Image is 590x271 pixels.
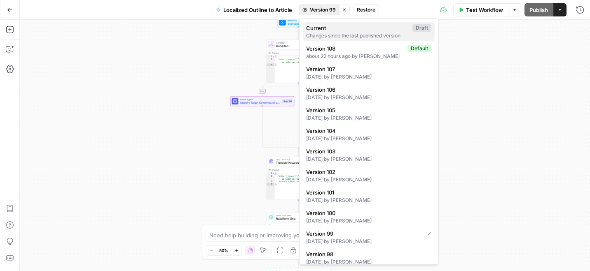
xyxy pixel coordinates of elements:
[230,96,294,106] div: Power AgentIdentify Target Keywords of an ArticleStep 180
[306,53,431,60] div: about 22 hours ago by [PERSON_NAME]
[240,98,281,101] span: Power Agent
[283,100,293,103] div: Step 180
[306,44,404,53] span: Version 108
[306,94,431,101] div: [DATE] by [PERSON_NAME]
[272,168,324,171] div: Output
[276,214,317,217] span: Read from Grid
[276,158,317,161] span: LLM · GPT-4.1
[288,19,308,22] span: Workflow
[306,24,409,32] span: Current
[524,3,553,16] button: Publish
[353,5,379,15] button: Restore
[306,209,428,217] span: Version 100
[306,114,431,122] div: [DATE] by [PERSON_NAME]
[262,83,298,96] g: Edge from step_183 to step_180
[288,22,308,26] span: Set Inputs
[306,217,431,225] div: [DATE] by [PERSON_NAME]
[299,19,438,265] div: Version 99
[306,155,431,163] div: [DATE] by [PERSON_NAME]
[407,45,431,52] div: Default
[272,224,324,227] div: Output
[267,39,330,83] div: ConditionConditionStep 183Output{ "primary_keyword":"cuanto se tarda en aprender georgiano"}
[298,148,299,156] g: Edge from step_183-conditional-end to step_181
[223,6,292,14] span: Localized Outline to Article
[267,181,275,183] div: 3
[306,32,431,39] div: Changes since the last published version
[306,258,431,266] div: [DATE] by [PERSON_NAME]
[272,51,324,55] div: Output
[276,41,317,44] span: Condition
[267,172,275,175] div: 1
[306,188,428,197] span: Version 101
[306,135,431,142] div: [DATE] by [PERSON_NAME]
[306,176,431,183] div: [DATE] by [PERSON_NAME]
[267,156,330,200] div: LLM · GPT-4.1Translate KeywordsStep 181Output{ "primary_keyword":"cuanto se tarda en aprender geo...
[267,56,275,58] div: 1
[267,58,275,64] div: 2
[211,3,297,16] button: Localized Outline to Article
[276,217,317,221] span: Read from Grid
[276,44,317,48] span: Condition
[529,6,548,14] span: Publish
[310,6,336,14] span: Version 99
[267,175,275,181] div: 2
[240,101,281,105] span: Identify Target Keywords of an Article
[272,56,275,58] span: Toggle code folding, rows 1 through 3
[306,197,431,204] div: [DATE] by [PERSON_NAME]
[306,73,431,81] div: [DATE] by [PERSON_NAME]
[306,250,428,258] span: Version 98
[306,65,428,73] span: Version 107
[219,247,228,254] span: 50%
[298,256,299,268] g: Edge from step_159 to step_158
[262,106,299,149] g: Edge from step_180 to step_183-conditional-end
[299,5,339,15] button: Version 99
[306,229,421,238] span: Version 99
[306,238,431,245] div: [DATE] by [PERSON_NAME]
[276,161,317,165] span: Translate Keywords
[466,6,503,14] span: Test Workflow
[306,86,428,94] span: Version 106
[357,6,375,14] span: Restore
[267,64,275,67] div: 3
[298,200,299,212] g: Edge from step_181 to step_159
[267,212,330,256] div: Read from GridRead from GridStep 159Output[]
[272,172,275,175] span: Toggle code folding, rows 1 through 4
[306,147,428,155] span: Version 103
[267,183,275,186] div: 4
[306,127,428,135] span: Version 104
[298,83,335,96] g: Edge from step_183 to step_184
[306,168,428,176] span: Version 102
[412,24,431,32] div: Draft
[306,106,428,114] span: Version 105
[453,3,508,16] button: Test Workflow
[267,17,330,27] div: WorkflowSet InputsInputs
[298,27,299,39] g: Edge from start to step_183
